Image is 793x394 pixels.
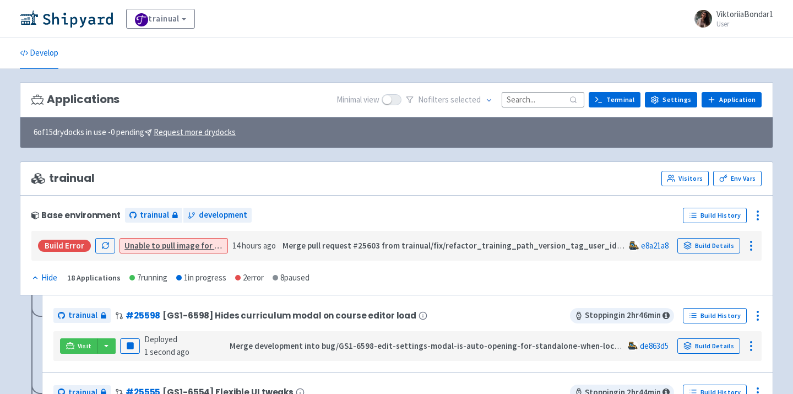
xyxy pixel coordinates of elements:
a: Build Details [677,238,740,253]
div: 7 running [129,272,167,284]
a: e8a21a8 [641,240,669,251]
a: development [183,208,252,223]
a: Build History [683,208,747,223]
span: trainual [31,172,95,185]
strong: Merge development into bug/GS1-6598-edit-settings-modal-is-auto-opening-for-standalone-when-locked [230,341,628,351]
span: ViktoriiaBondar1 [716,9,773,19]
a: de863d5 [640,341,669,351]
h3: Applications [31,93,120,106]
div: 8 paused [273,272,309,284]
span: Stopping in 2 hr 46 min [570,308,674,323]
a: Unable to pull image for app [124,240,227,251]
a: Visitors [661,171,709,186]
a: trainual [126,9,195,29]
img: Shipyard logo [20,10,113,28]
div: 1 in progress [176,272,226,284]
a: Env Vars [713,171,762,186]
span: No filter s [418,94,481,106]
span: Deployed [144,334,189,357]
span: Minimal view [336,94,379,106]
span: Visit [78,342,92,350]
a: trainual [53,308,111,323]
a: Application [702,92,762,107]
a: Build History [683,308,747,323]
button: Pause [120,338,140,354]
span: development [199,209,247,222]
small: User [716,20,773,28]
a: ViktoriiaBondar1 User [688,10,773,28]
div: Hide [31,272,57,284]
a: Develop [20,38,58,69]
span: trainual [140,209,169,222]
div: Build Error [38,240,91,252]
span: 6 of 15 drydocks in use - 0 pending [34,126,236,139]
a: Terminal [589,92,640,107]
a: Visit [60,338,97,354]
span: selected [450,94,481,105]
u: Request more drydocks [154,127,236,137]
span: trainual [68,309,97,322]
div: Base environment [31,211,121,220]
button: Hide [31,272,58,284]
time: 1 second ago [144,347,189,357]
a: #25598 [126,310,160,321]
div: 18 Applications [67,272,121,284]
a: Settings [645,92,697,107]
time: 14 hours ago [232,240,276,251]
strong: Merge pull request #25603 from trainual/fix/refactor_training_path_version_tag_user_id_usage [283,240,644,251]
input: Search... [502,92,584,107]
a: Build Details [677,338,740,354]
a: trainual [125,208,182,223]
div: 2 error [235,272,264,284]
span: [GS1-6598] Hides curriculum modal on course editor load [162,311,416,320]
